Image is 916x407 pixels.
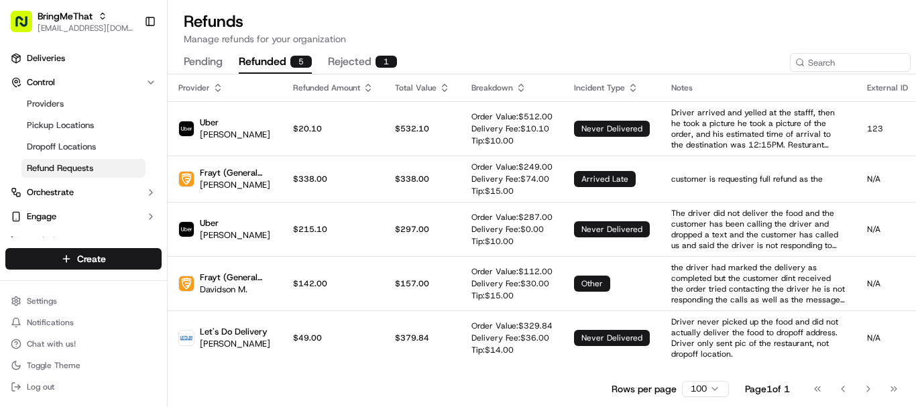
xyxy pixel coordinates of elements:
p: [PERSON_NAME] [200,129,270,141]
span: Log out [27,382,54,392]
div: Start new chat [60,128,220,141]
img: Bea Lacdao [13,195,35,217]
p: Tip: $ 15.00 [471,186,553,196]
button: Toggle Theme [5,356,162,375]
div: Provider [178,82,272,93]
p: Uber [200,117,270,129]
div: arrived late [574,171,636,187]
span: Engage [27,211,56,223]
p: Frayt (General Catering) [200,167,272,179]
img: 1736555255976-a54dd68f-1ca7-489b-9aae-adbdc363a1c4 [27,209,38,219]
p: Order Value: $ 329.84 [471,321,553,331]
p: Order Value: $ 512.00 [471,111,553,122]
p: [PERSON_NAME] [200,179,272,191]
h1: Refunds [184,11,900,32]
p: Driver never picked up the food and did not actually deliver the food to dropoff address. Driver ... [671,316,846,359]
span: Refund Requests [27,162,93,174]
img: Let's Do Delivery [179,331,194,345]
div: other [574,276,610,292]
span: Knowledge Base [27,300,103,313]
button: rejected [328,51,397,74]
p: The driver did not deliver the food and the customer has been calling the driver and dropped a te... [671,208,846,251]
p: $ 157.00 [395,278,450,289]
p: Welcome 👋 [13,54,244,75]
button: Orchestrate [5,182,162,203]
span: Toggle Theme [27,360,80,371]
a: Analytics [5,230,162,251]
button: Create [5,248,162,270]
input: Got a question? Start typing here... [35,86,241,101]
p: $338.00 [293,174,374,184]
img: Uber [179,121,194,136]
span: BringMeThat [38,9,93,23]
span: Providers [27,98,64,110]
p: Rows per page [612,382,677,396]
p: Delivery Fee: $ 0.00 [471,224,553,235]
p: $49.00 [293,333,374,343]
button: Notifications [5,313,162,332]
p: Uber [200,217,270,229]
button: Control [5,72,162,93]
div: never delivered [574,330,650,346]
button: pending [184,51,223,74]
span: [PERSON_NAME] [42,244,109,255]
span: Create [77,252,106,266]
button: See all [208,172,244,188]
p: Order Value: $ 112.00 [471,266,553,277]
a: Pickup Locations [21,116,146,135]
p: Tip: $ 10.00 [471,236,553,247]
span: Pylon [133,308,162,318]
a: Dropoff Locations [21,137,146,156]
p: $ 532.10 [395,123,450,134]
div: We're available if you need us! [60,141,184,152]
div: never delivered [574,221,650,237]
span: Control [27,76,55,89]
p: $ 297.00 [395,224,450,235]
p: the driver had marked the delivery as completed but the customer dint received the order tried co... [671,262,846,305]
a: Refund Requests [21,159,146,178]
div: External ID [867,82,908,93]
p: Order Value: $ 287.00 [471,212,553,223]
p: Tip: $ 15.00 [471,290,553,301]
p: N/A [867,278,908,289]
span: Dropoff Locations [27,141,96,153]
div: 📗 [13,301,24,312]
p: Order Value: $ 249.00 [471,162,553,172]
a: Powered byPylon [95,307,162,318]
p: Delivery Fee: $ 30.00 [471,278,553,289]
span: [DATE] [119,244,146,255]
p: customer is requesting full refund as the [671,174,846,184]
div: Notes [671,82,846,93]
p: Tip: $ 10.00 [471,135,553,146]
div: Breakdown [471,82,553,93]
span: • [111,208,116,219]
p: N/A [867,224,908,235]
div: Page 1 of 1 [745,382,790,396]
a: Deliveries [5,48,162,69]
p: Frayt (General Catering) [200,272,272,284]
p: 123 [867,123,908,134]
span: Deliveries [27,52,65,64]
div: Incident Type [574,82,650,93]
p: $215.10 [293,224,374,235]
img: Frayt (General Catering) [179,172,194,186]
img: 1727276513143-84d647e1-66c0-4f92-a045-3c9f9f5dfd92 [28,128,52,152]
span: API Documentation [127,300,215,313]
p: Manage refunds for your organization [184,32,900,46]
div: 1 [376,56,397,68]
p: Davidson M. [200,284,272,296]
button: Engage [5,206,162,227]
p: Delivery Fee: $ 10.10 [471,123,553,134]
span: Analytics [27,235,64,247]
button: refunded [239,51,312,74]
button: [EMAIL_ADDRESS][DOMAIN_NAME] [38,23,133,34]
span: Orchestrate [27,186,74,198]
p: $ 379.84 [395,333,450,343]
div: Total Value [395,82,450,93]
p: N/A [867,333,908,343]
div: never delivered [574,121,650,137]
button: Start new chat [228,132,244,148]
div: 5 [290,56,312,68]
button: Chat with us! [5,335,162,353]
